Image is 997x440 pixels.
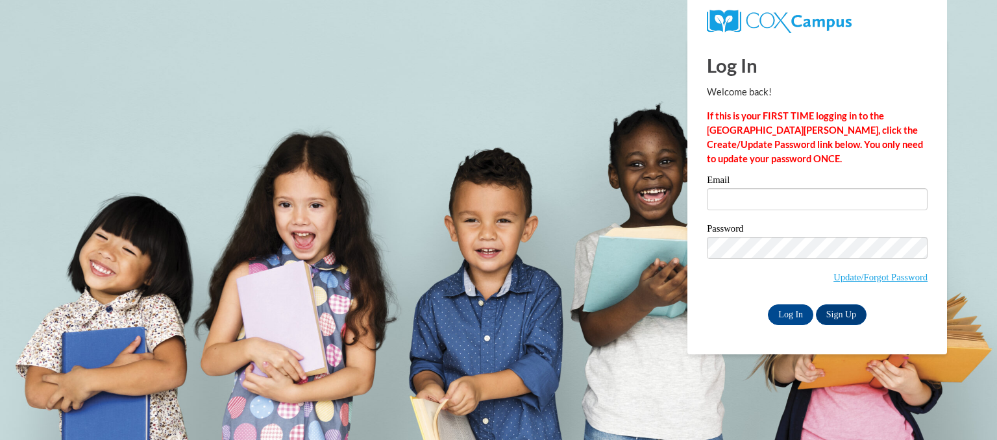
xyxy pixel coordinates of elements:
[707,110,923,164] strong: If this is your FIRST TIME logging in to the [GEOGRAPHIC_DATA][PERSON_NAME], click the Create/Upd...
[707,10,852,33] img: COX Campus
[707,52,928,79] h1: Log In
[707,175,928,188] label: Email
[768,304,813,325] input: Log In
[707,15,852,26] a: COX Campus
[707,85,928,99] p: Welcome back!
[816,304,867,325] a: Sign Up
[833,272,928,282] a: Update/Forgot Password
[707,224,928,237] label: Password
